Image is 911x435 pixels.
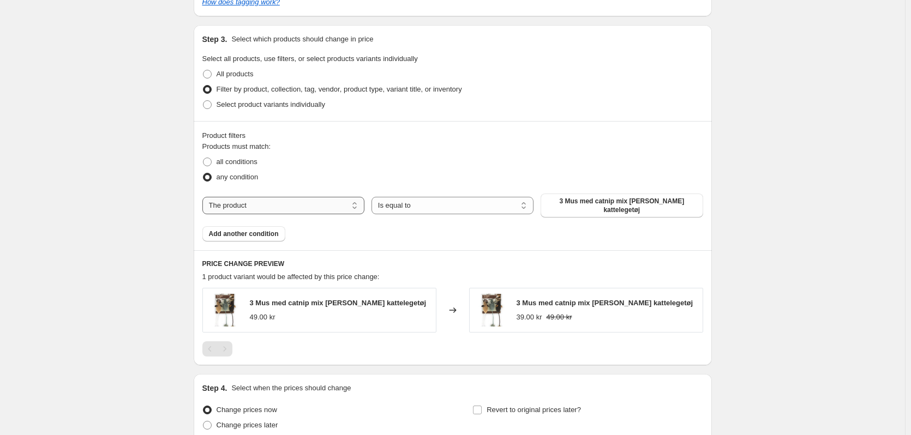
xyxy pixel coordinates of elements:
span: Products must match: [202,142,271,150]
span: Select product variants individually [217,100,325,108]
p: Select which products should change in price [231,34,373,45]
span: Select all products, use filters, or select products variants individually [202,55,418,63]
span: 3 Mus med catnip mix [PERSON_NAME] kattelegetøj [250,299,427,307]
h2: Step 3. [202,34,227,45]
span: 1 product variant would be affected by this price change: [202,273,380,281]
span: any condition [217,173,259,181]
div: Product filters [202,130,703,141]
span: Add another condition [209,229,279,238]
h2: Step 4. [202,383,227,394]
nav: Pagination [202,341,232,357]
strike: 49.00 kr [546,312,572,323]
div: 49.00 kr [250,312,275,323]
button: 3 Mus med catnip mix farver kattelegetøj [541,194,703,217]
span: Revert to original prices later? [487,406,581,414]
p: Select when the prices should change [231,383,351,394]
span: all conditions [217,158,257,166]
span: Change prices later [217,421,278,429]
h6: PRICE CHANGE PREVIEW [202,259,703,268]
span: 3 Mus med catnip mix [PERSON_NAME] kattelegetøj [517,299,693,307]
span: Change prices now [217,406,277,414]
span: Filter by product, collection, tag, vendor, product type, variant title, or inventory [217,85,462,93]
span: 3 Mus med catnip mix [PERSON_NAME] kattelegetøj [547,197,696,214]
div: 39.00 kr [517,312,542,323]
img: A787.7312_80x.jpg [208,294,241,327]
img: A787.7312_80x.jpg [475,294,508,327]
span: All products [217,70,254,78]
button: Add another condition [202,226,285,241]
